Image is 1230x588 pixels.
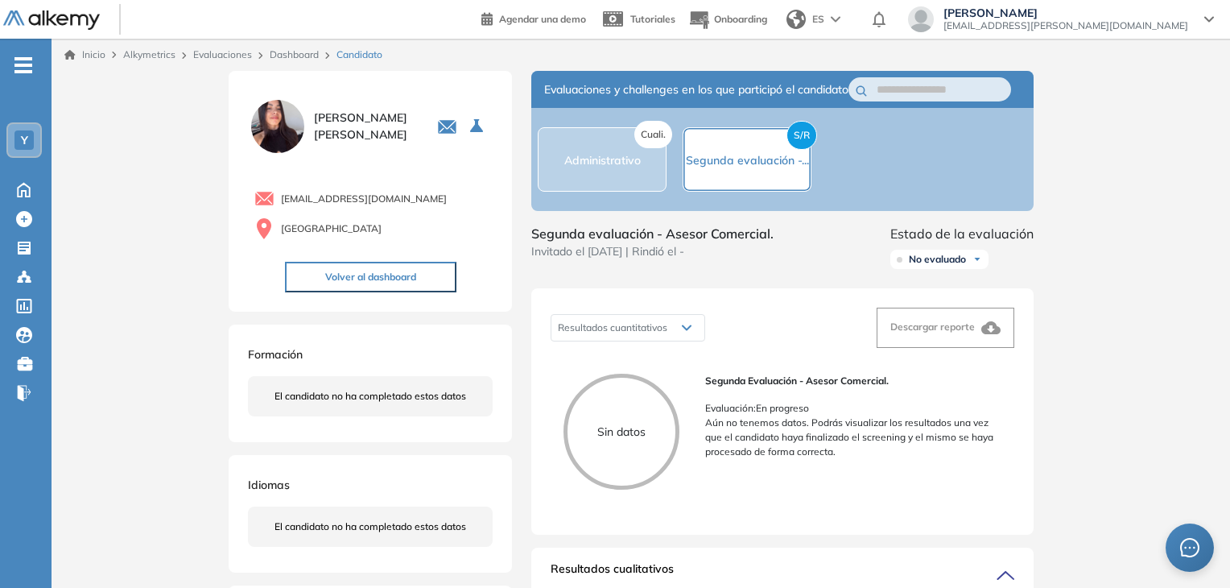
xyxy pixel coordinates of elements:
[943,19,1188,32] span: [EMAIL_ADDRESS][PERSON_NAME][DOMAIN_NAME]
[786,121,817,150] span: S/R
[544,81,848,98] span: Evaluaciones y challenges en los que participó el candidato
[634,121,672,148] span: Cuali.
[464,112,493,141] button: Seleccione la evaluación activa
[281,222,382,236] span: [GEOGRAPHIC_DATA]
[890,224,1034,243] span: Estado de la evaluación
[248,347,303,362] span: Formación
[270,48,319,60] a: Dashboard
[481,8,586,27] a: Agendar una demo
[14,64,32,67] i: -
[705,416,1001,459] p: Aún no tenemos datos. Podrás visualizar los resultados una vez que el candidato haya finalizado e...
[714,13,767,25] span: Onboarding
[630,13,675,25] span: Tutoriales
[274,389,466,404] span: El candidato no ha completado estos datos
[193,48,252,60] a: Evaluaciones
[909,253,966,266] span: No evaluado
[688,2,767,37] button: Onboarding
[531,243,774,260] span: Invitado el [DATE] | Rindió el -
[3,10,100,31] img: Logo
[123,48,175,60] span: Alkymetrics
[943,6,1188,19] span: [PERSON_NAME]
[248,478,290,492] span: Idiomas
[568,424,675,441] p: Sin datos
[831,16,840,23] img: arrow
[812,12,824,27] span: ES
[314,110,418,143] span: [PERSON_NAME] [PERSON_NAME]
[877,308,1014,348] button: Descargar reporte
[786,10,806,29] img: world
[64,48,105,62] a: Inicio
[564,153,641,168] span: Administrativo
[274,520,466,534] span: El candidato no ha completado estos datos
[21,134,28,147] span: Y
[558,321,667,333] span: Resultados cuantitativos
[1180,538,1199,557] span: message
[972,255,982,264] img: Ícono de flecha
[281,192,447,206] span: [EMAIL_ADDRESS][DOMAIN_NAME]
[890,321,975,333] span: Descargar reporte
[531,224,774,243] span: Segunda evaluación - Asesor Comercial.
[285,262,456,292] button: Volver al dashboard
[705,374,1001,388] span: Segunda evaluación - Asesor Comercial.
[248,97,307,156] img: PROFILE_MENU_LOGO_USER
[705,401,1001,416] p: Evaluación : En progreso
[686,153,809,168] span: Segunda evaluación -...
[336,48,382,62] span: Candidato
[551,561,674,586] span: Resultados cualitativos
[499,13,586,25] span: Agendar una demo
